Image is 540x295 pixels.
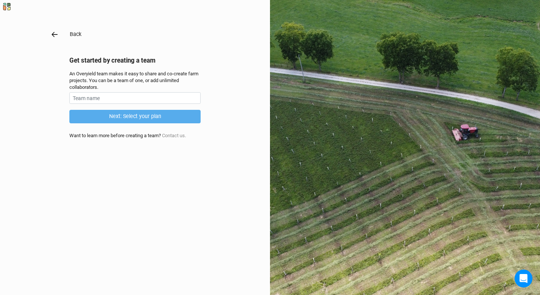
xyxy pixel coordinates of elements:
[69,30,82,39] button: Back
[69,57,201,64] h2: Get started by creating a team
[69,70,201,91] div: An Overyield team makes it easy to share and co-create farm projects. You can be a team of one, o...
[514,270,532,288] iframe: Intercom live chat
[69,92,201,104] input: Team name
[162,133,186,138] a: Contact us.
[69,110,201,123] button: Next: Select your plan
[69,132,201,139] div: Want to learn more before creating a team?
